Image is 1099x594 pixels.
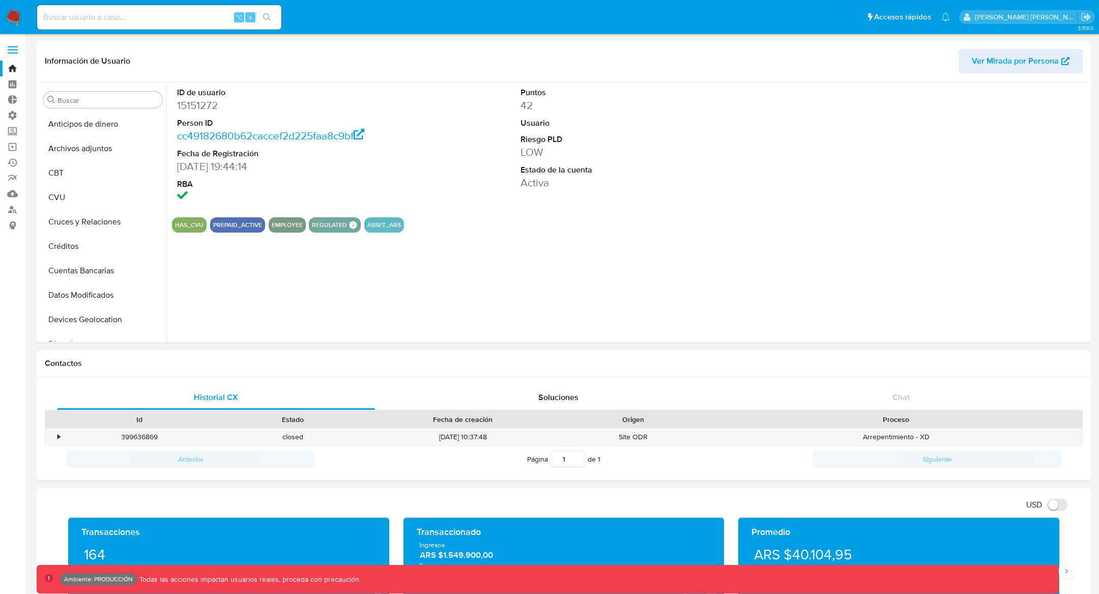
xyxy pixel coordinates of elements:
div: Proceso [717,414,1075,425]
button: CVU [39,185,166,210]
button: Ver Mirada por Persona [959,49,1083,73]
button: Archivos adjuntos [39,136,166,161]
dd: Activa [520,176,739,190]
p: Ambiente: PRODUCCIÓN [64,577,133,581]
button: Siguiente [813,451,1061,467]
div: Estado [223,414,362,425]
dd: [DATE] 19:44:14 [177,159,396,174]
button: Buscar [47,96,55,104]
span: Chat [892,391,910,403]
div: [DATE] 10:37:48 [369,429,557,445]
div: • [57,432,60,442]
dt: Person ID [177,118,396,129]
button: CBT [39,161,166,185]
div: Arrepentimiento - XD [710,429,1082,445]
span: Ver Mirada por Persona [972,49,1059,73]
span: s [249,12,252,22]
button: Créditos [39,234,166,259]
dt: RBA [177,179,396,190]
div: Origen [564,414,703,425]
button: Anticipos de dinero [39,112,166,136]
a: Notificaciones [941,13,950,21]
dt: Usuario [520,118,739,129]
button: Cuentas Bancarias [39,259,166,283]
span: Historial CX [194,391,238,403]
dd: LOW [520,145,739,159]
input: Buscar [57,96,158,105]
span: Accesos rápidos [874,12,931,22]
dd: 15151272 [177,98,396,112]
dt: ID de usuario [177,87,396,98]
dt: Estado de la cuenta [520,164,739,176]
h1: Información de Usuario [45,56,130,66]
div: Site ODR [557,429,710,445]
dd: 42 [520,98,739,112]
dt: Puntos [520,87,739,98]
p: stella.andriano@mercadolibre.com [975,12,1078,22]
p: Todas las acciones impactan usuarios reales, proceda con precaución. [137,575,361,584]
a: Salir [1081,12,1091,22]
div: 399636869 [63,429,216,445]
button: Datos Modificados [39,283,166,307]
span: 1 [598,454,600,464]
dt: Fecha de Registración [177,148,396,159]
button: Cruces y Relaciones [39,210,166,234]
span: Soluciones [538,391,579,403]
div: Id [70,414,209,425]
span: ⌥ [235,12,243,22]
button: search-icon [256,10,277,24]
button: Direcciones [39,332,166,356]
a: cc49182680b62caccef2d225faa8c9bf [177,128,364,143]
span: Página de [527,451,600,467]
div: closed [216,429,369,445]
div: Fecha de creación [376,414,549,425]
h1: Contactos [45,358,1083,369]
input: Buscar usuario o caso... [37,11,281,24]
button: Devices Geolocation [39,307,166,332]
dt: Riesgo PLD [520,134,739,145]
button: Anterior [66,451,315,467]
